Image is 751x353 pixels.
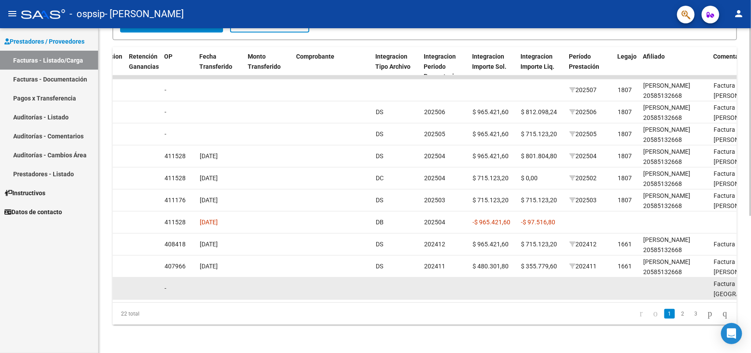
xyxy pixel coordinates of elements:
[296,53,334,60] span: Comprobante
[164,53,172,60] span: OP
[376,263,383,270] span: DS
[165,108,166,115] span: -
[643,81,707,101] div: [PERSON_NAME] 20585132668
[521,130,557,137] span: $ 715.123,20
[372,47,420,86] datatable-header-cell: Integracion Tipo Archivo
[200,152,218,160] span: [DATE]
[165,263,186,270] span: 407966
[569,86,597,93] span: 202507
[704,309,716,319] a: go to next page
[376,108,383,115] span: DS
[375,53,410,70] span: Integracion Tipo Archivo
[643,147,707,167] div: [PERSON_NAME] 20585132668
[376,241,383,248] span: DS
[521,175,538,182] span: $ 0,00
[473,219,510,226] span: -$ 965.421,60
[676,306,689,321] li: page 2
[424,108,445,115] span: 202506
[165,219,186,226] span: 411528
[663,306,676,321] li: page 1
[617,53,637,60] span: Legajo
[569,108,597,115] span: 202506
[521,219,555,226] span: -$ 97.516,80
[569,130,597,137] span: 202505
[639,47,710,86] datatable-header-cell: Afiliado
[643,191,707,211] div: [PERSON_NAME] 20585132668
[521,197,557,204] span: $ 715.123,20
[424,53,461,80] span: Integracion Periodo Presentacion
[376,175,384,182] span: DC
[165,197,186,204] span: 411176
[569,263,597,270] span: 202411
[643,257,707,277] div: [PERSON_NAME] 20585132668
[643,53,665,60] span: Afiliado
[200,175,218,182] span: [DATE]
[473,241,509,248] span: $ 965.421,60
[691,309,701,319] a: 3
[473,197,509,204] span: $ 715.123,20
[719,309,731,319] a: go to last page
[521,152,557,160] span: $ 801.804,80
[664,309,675,319] a: 1
[618,195,632,205] div: 1807
[196,47,244,86] datatable-header-cell: Fecha Transferido
[521,241,557,248] span: $ 715.123,20
[4,37,84,46] span: Prestadores / Proveedores
[473,130,509,137] span: $ 965.421,60
[678,309,688,319] a: 2
[565,47,614,86] datatable-header-cell: Período Prestación
[614,47,639,86] datatable-header-cell: Legajo
[643,125,707,145] div: [PERSON_NAME] 20585132668
[424,197,445,204] span: 202503
[161,47,196,86] datatable-header-cell: OP
[733,8,744,19] mat-icon: person
[376,197,383,204] span: DS
[473,152,509,160] span: $ 965.421,60
[618,261,632,271] div: 1661
[7,8,18,19] mat-icon: menu
[569,152,597,160] span: 202504
[618,85,632,95] div: 1807
[469,47,517,86] datatable-header-cell: Integracion Importe Sol.
[125,47,161,86] datatable-header-cell: Retención Ganancias
[165,285,166,292] span: -
[113,303,236,325] div: 22 total
[649,309,662,319] a: go to previous page
[376,219,384,226] span: DB
[165,175,186,182] span: 411528
[424,175,445,182] span: 202504
[199,53,232,70] span: Fecha Transferido
[643,235,707,255] div: [PERSON_NAME] 20585132668
[569,175,597,182] span: 202502
[473,263,509,270] span: $ 480.301,80
[105,4,184,24] span: - [PERSON_NAME]
[293,47,372,86] datatable-header-cell: Comprobante
[129,53,159,70] span: Retención Ganancias
[200,241,218,248] span: [DATE]
[165,86,166,93] span: -
[643,169,707,189] div: [PERSON_NAME] 20585132668
[165,241,186,248] span: 408418
[643,103,707,123] div: [PERSON_NAME] 20585132668
[689,306,703,321] li: page 3
[244,47,293,86] datatable-header-cell: Monto Transferido
[376,152,383,160] span: DS
[200,263,218,270] span: [DATE]
[618,107,632,117] div: 1807
[472,53,506,70] span: Integracion Importe Sol.
[569,241,597,248] span: 202412
[424,152,445,160] span: 202504
[424,219,445,226] span: 202504
[200,219,218,226] span: [DATE]
[569,197,597,204] span: 202503
[424,130,445,137] span: 202505
[618,151,632,161] div: 1807
[4,188,45,198] span: Instructivos
[520,53,554,70] span: Integracion Importe Liq.
[521,108,557,115] span: $ 812.098,24
[618,129,632,139] div: 1807
[70,4,105,24] span: - ospsip
[521,263,557,270] span: $ 355.779,60
[420,47,469,86] datatable-header-cell: Integracion Periodo Presentacion
[569,53,599,70] span: Período Prestación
